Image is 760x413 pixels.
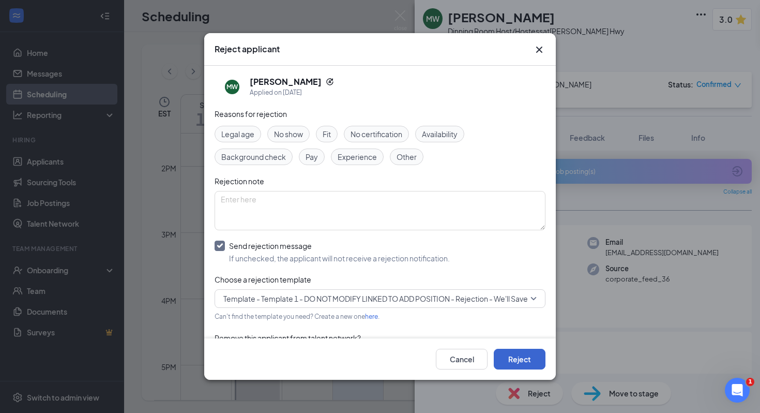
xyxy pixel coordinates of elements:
span: Remove this applicant from talent network? [215,333,361,343]
svg: Reapply [326,78,334,86]
span: Experience [338,151,377,163]
button: Cancel [436,349,488,370]
a: here [365,313,378,320]
iframe: Intercom live chat [725,378,750,403]
span: Availability [422,128,458,140]
span: No show [274,128,303,140]
span: Fit [323,128,331,140]
button: Close [533,43,545,56]
span: Background check [221,151,286,163]
h3: Reject applicant [215,43,280,55]
svg: Cross [533,43,545,56]
div: Applied on [DATE] [250,87,334,98]
span: Legal age [221,128,254,140]
span: Reasons for rejection [215,109,287,119]
span: Rejection note [215,176,264,186]
span: Can't find the template you need? Create a new one . [215,313,379,320]
h5: [PERSON_NAME] [250,76,322,87]
span: Other [397,151,417,163]
button: Reject [494,349,545,370]
span: Template - Template 1 - DO NOT MODIFY LINKED TO ADD POSITION - Rejection - We'll Save Your Applic... [223,291,584,306]
div: MW [226,82,238,91]
span: Choose a rejection template [215,275,311,284]
span: Pay [306,151,318,163]
span: No certification [351,128,402,140]
span: 1 [746,378,754,386]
